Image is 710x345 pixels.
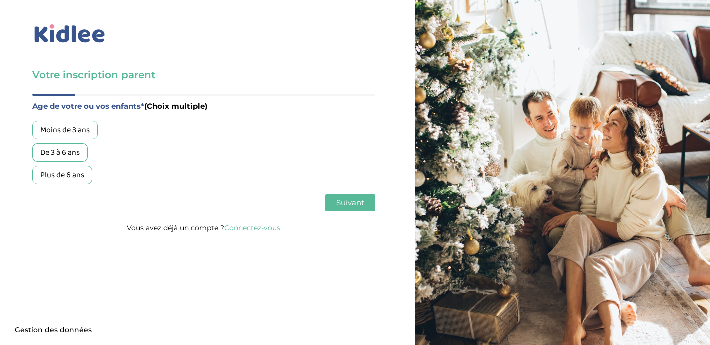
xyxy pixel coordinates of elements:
img: logo_kidlee_bleu [32,22,107,45]
div: Moins de 3 ans [32,121,98,139]
button: Suivant [325,194,375,211]
span: Suivant [336,198,364,207]
button: Précédent [32,194,79,211]
a: Connectez-vous [224,223,280,232]
button: Gestion des données [9,320,98,341]
div: De 3 à 6 ans [32,143,88,162]
p: Vous avez déjà un compte ? [32,221,375,234]
span: (Choix multiple) [144,101,207,111]
h3: Votre inscription parent [32,68,375,82]
div: Plus de 6 ans [32,166,92,184]
label: Age de votre ou vos enfants* [32,100,375,113]
span: Gestion des données [15,326,92,335]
